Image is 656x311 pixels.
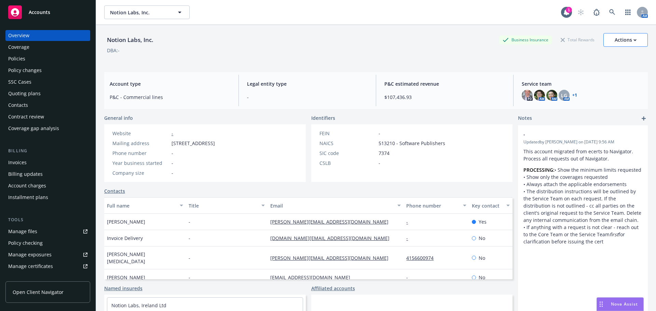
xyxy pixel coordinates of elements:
button: Email [268,197,404,214]
a: Invoices [5,157,90,168]
div: Manage certificates [8,261,53,272]
div: Website [112,130,169,137]
img: photo [546,90,557,101]
a: Manage certificates [5,261,90,272]
button: Title [186,197,268,214]
a: add [640,114,648,123]
div: Year business started [112,159,169,167]
strong: PROCESSING: [523,167,555,173]
a: Coverage [5,42,90,53]
div: Full name [107,202,176,209]
div: Overview [8,30,29,41]
span: - [379,130,380,137]
div: Contract review [8,111,44,122]
div: Billing [5,147,90,154]
a: Start snowing [574,5,588,19]
div: SIC code [319,150,376,157]
a: Policy checking [5,238,90,249]
a: Manage claims [5,272,90,283]
span: - [379,159,380,167]
div: Phone number [112,150,169,157]
a: Overview [5,30,90,41]
div: Policies [8,53,25,64]
a: Accounts [5,3,90,22]
a: +1 [572,93,577,97]
span: - [189,235,190,242]
span: Legal entity type [247,80,368,87]
button: Phone number [404,197,469,214]
div: Manage files [8,226,37,237]
a: Manage exposures [5,249,90,260]
span: Invoice Delivery [107,235,143,242]
span: - [247,94,368,101]
span: [PERSON_NAME][MEDICAL_DATA] [107,251,183,265]
span: - [172,169,173,176]
a: Affiliated accounts [311,285,355,292]
div: FEIN [319,130,376,137]
span: Identifiers [311,114,335,122]
div: Tools [5,216,90,223]
button: Actions [603,33,648,47]
button: Nova Assist [597,297,644,311]
span: - [189,274,190,281]
div: Business Insurance [499,36,552,44]
a: Named insureds [104,285,142,292]
div: Contacts [8,100,28,111]
div: Title [189,202,257,209]
span: P&C - Commercial lines [110,94,230,101]
a: Manage files [5,226,90,237]
div: Policy checking [8,238,43,249]
span: General info [104,114,133,122]
div: Installment plans [8,192,48,203]
div: NAICS [319,140,376,147]
span: Yes [479,218,487,225]
div: Quoting plans [8,88,41,99]
div: Manage claims [8,272,43,283]
span: Account type [110,80,230,87]
div: Manage exposures [8,249,52,260]
span: - [172,159,173,167]
span: No [479,274,485,281]
div: Account charges [8,180,46,191]
img: photo [534,90,545,101]
a: Search [605,5,619,19]
div: Mailing address [112,140,169,147]
div: Coverage gap analysis [8,123,59,134]
span: $107,436.93 [384,94,505,101]
a: Notion Labs, Ireland Ltd [111,302,166,309]
div: DBA: - [107,47,120,54]
span: - [189,218,190,225]
a: Contacts [5,100,90,111]
div: Total Rewards [557,36,598,44]
a: SSC Cases [5,76,90,87]
a: [PERSON_NAME][EMAIL_ADDRESS][DOMAIN_NAME] [270,218,394,225]
a: Coverage gap analysis [5,123,90,134]
a: [PERSON_NAME][EMAIL_ADDRESS][DOMAIN_NAME] [270,255,394,261]
span: 7374 [379,150,389,157]
div: Drag to move [597,298,605,311]
a: - [406,274,413,281]
div: Policy changes [8,65,42,76]
a: Policy changes [5,65,90,76]
a: Contract review [5,111,90,122]
span: [STREET_ADDRESS] [172,140,215,147]
a: - [406,218,413,225]
a: Switch app [621,5,635,19]
a: Report a Bug [590,5,603,19]
span: Notes [518,114,532,123]
div: Invoices [8,157,27,168]
a: 4156600974 [406,255,439,261]
button: Full name [104,197,186,214]
button: Notion Labs, Inc. [104,5,190,19]
span: No [479,254,485,261]
a: [DOMAIN_NAME][EMAIL_ADDRESS][DOMAIN_NAME] [270,235,395,241]
span: - [172,150,173,157]
a: Installment plans [5,192,90,203]
a: Policies [5,53,90,64]
div: Notion Labs, Inc. [104,36,156,44]
span: Service team [522,80,642,87]
span: [PERSON_NAME] [107,274,145,281]
a: Account charges [5,180,90,191]
a: - [406,235,413,241]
